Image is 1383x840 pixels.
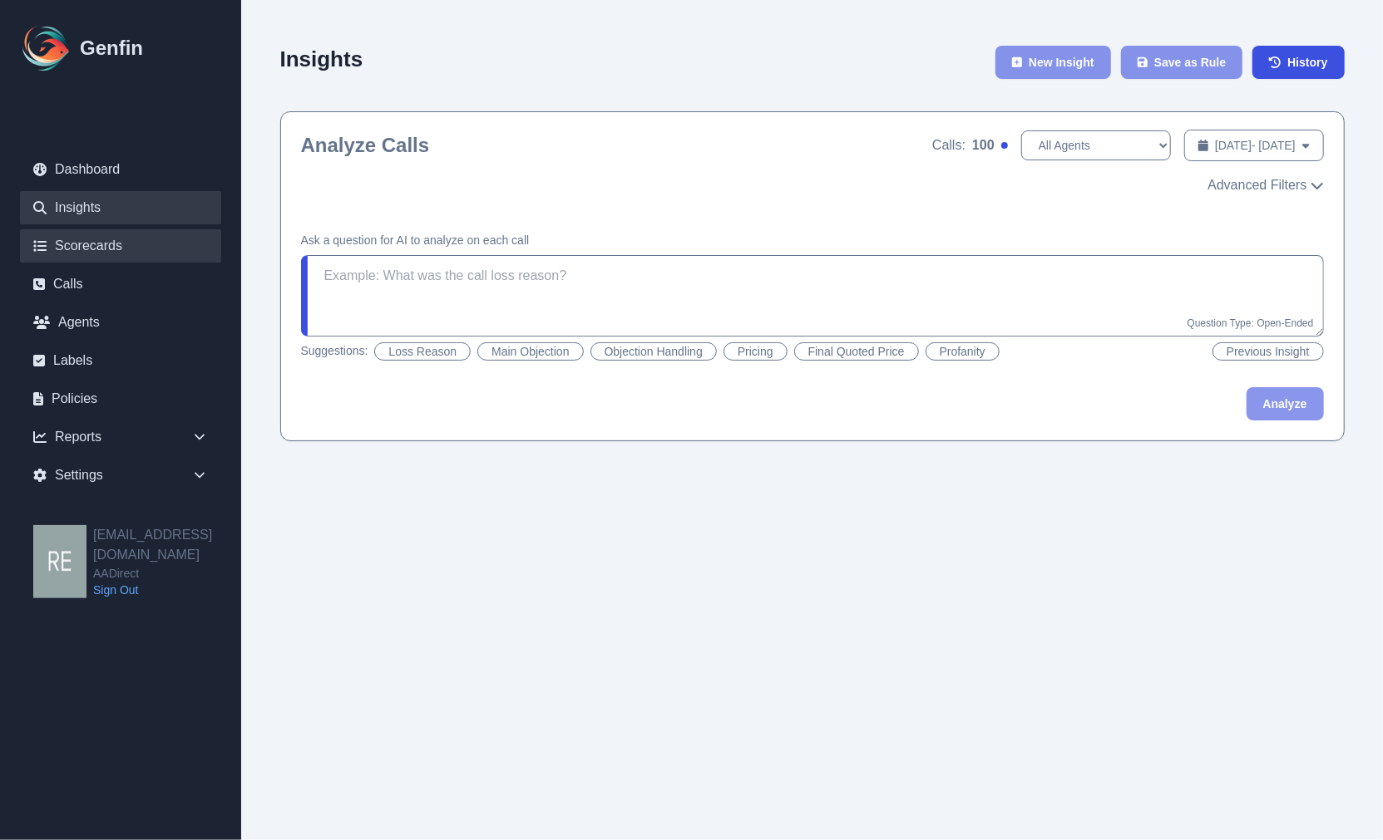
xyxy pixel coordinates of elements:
[374,342,471,361] button: Loss Reason
[1215,137,1296,154] span: [DATE] - [DATE]
[1154,54,1226,71] span: Save as Rule
[20,420,221,454] div: Reports
[20,153,221,186] a: Dashboard
[1029,54,1094,71] span: New Insight
[20,268,221,301] a: Calls
[20,191,221,224] a: Insights
[301,342,368,361] span: Suggestions:
[1121,46,1243,79] button: Save as Rule
[1208,175,1323,195] button: Advanced Filters
[1252,46,1344,79] a: History
[20,306,221,339] a: Agents
[93,565,241,582] span: AADirect
[20,344,221,377] a: Labels
[590,342,717,361] button: Objection Handling
[301,132,430,159] h2: Analyze Calls
[20,382,221,415] a: Policies
[1213,342,1324,361] button: Previous Insight
[477,342,583,361] button: Main Objection
[93,525,241,565] h2: [EMAIL_ADDRESS][DOMAIN_NAME]
[20,229,221,263] a: Scorecards
[932,135,966,155] span: Calls:
[1287,54,1327,71] span: History
[20,22,73,75] img: Logo
[1188,317,1314,329] span: Question Type: Open-Ended
[794,342,919,361] button: Final Quoted Price
[724,342,788,361] button: Pricing
[20,459,221,492] div: Settings
[1208,175,1306,195] span: Advanced Filters
[33,525,86,598] img: resqueda@aadirect.com
[926,342,1000,361] button: Profanity
[301,232,1324,248] h4: Ask a question for AI to analyze on each call
[995,46,1111,79] button: New Insight
[80,35,143,61] h1: Genfin
[1247,387,1324,420] button: Analyze
[972,135,995,155] span: 100
[1184,130,1324,161] button: [DATE]- [DATE]
[280,47,363,71] h2: Insights
[93,582,241,598] a: Sign Out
